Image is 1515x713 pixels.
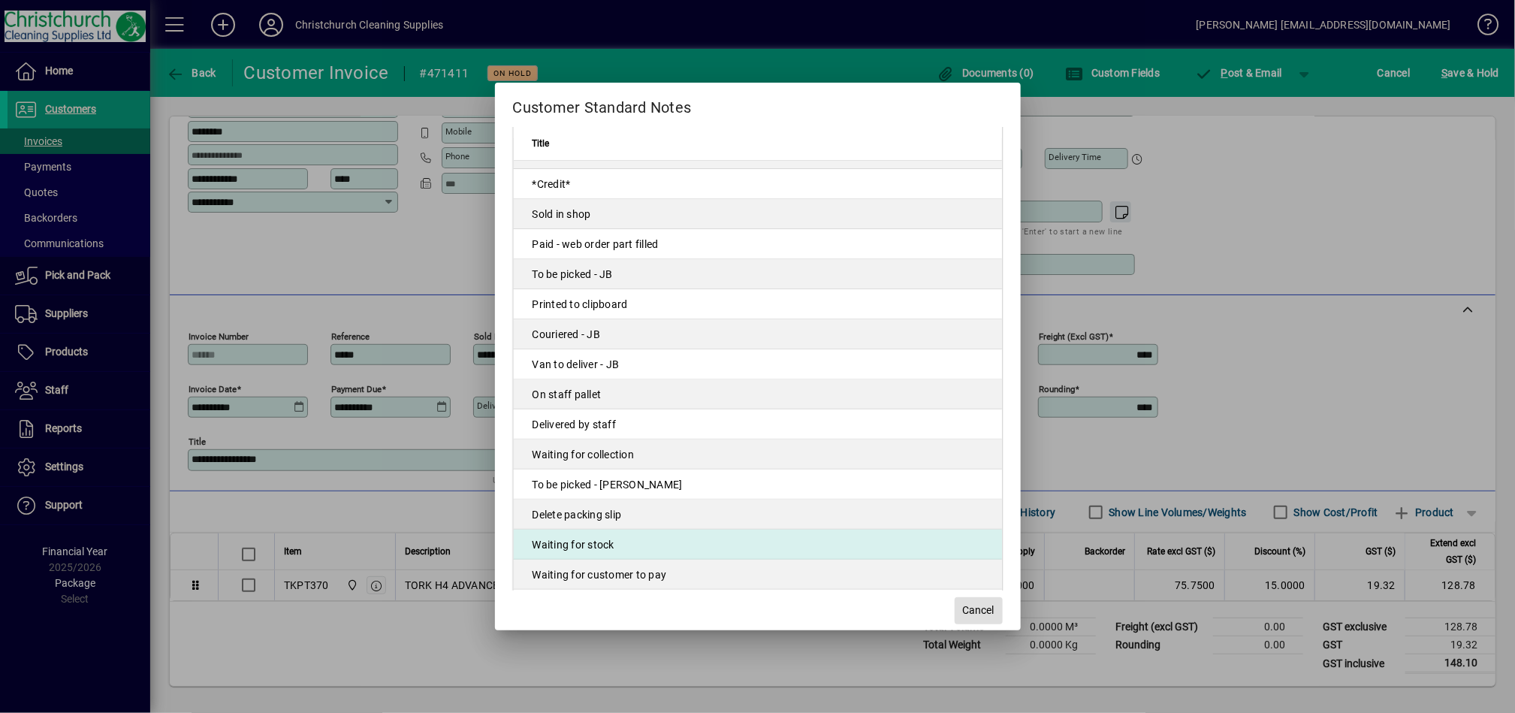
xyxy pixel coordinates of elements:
[495,83,1021,126] h2: Customer Standard Notes
[514,500,1002,530] td: Delete packing slip
[533,135,550,152] span: Title
[514,349,1002,379] td: Van to deliver - JB
[514,530,1002,560] td: Waiting for stock
[514,560,1002,590] td: Waiting for customer to pay
[514,470,1002,500] td: To be picked - [PERSON_NAME]
[514,259,1002,289] td: To be picked - JB
[514,379,1002,409] td: On staff pallet
[514,440,1002,470] td: Waiting for collection
[514,199,1002,229] td: Sold in shop
[514,409,1002,440] td: Delivered by staff
[963,603,994,618] span: Cancel
[514,229,1002,259] td: Paid - web order part filled
[955,597,1003,624] button: Cancel
[514,289,1002,319] td: Printed to clipboard
[514,319,1002,349] td: Couriered - JB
